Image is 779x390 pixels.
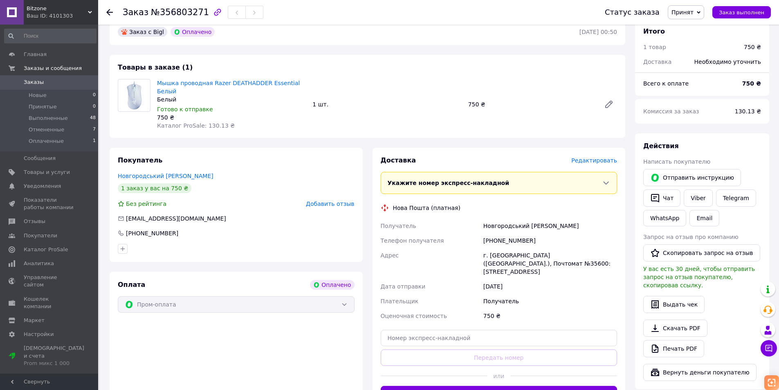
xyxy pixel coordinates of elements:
input: Поиск [4,29,97,43]
span: Отзывы [24,218,45,225]
a: Мышка проводная Razer DEATHADDER Essential Белый [157,80,300,95]
span: Плательщик [381,298,419,304]
span: Написать покупателю [643,158,710,165]
span: [DEMOGRAPHIC_DATA] и счета [24,345,84,367]
a: Новгородський [PERSON_NAME] [118,173,213,179]
button: Выдать чек [643,296,705,313]
span: Всего к оплате [643,80,689,87]
div: Ваш ID: 4101303 [27,12,98,20]
span: Добавить отзыв [306,201,354,207]
a: Viber [684,189,712,207]
div: 750 ₴ [744,43,761,51]
span: Bitzone [27,5,88,12]
b: 750 ₴ [742,80,761,87]
span: Покупатель [118,156,162,164]
div: Оплачено [310,280,354,290]
span: Выполненные [29,115,68,122]
a: Печать PDF [643,340,704,357]
span: Готово к отправке [157,106,213,113]
span: Управление сайтом [24,274,76,289]
a: Редактировать [601,96,617,113]
div: [DATE] [482,279,619,294]
span: Дата отправки [381,283,426,290]
input: Номер экспресс-накладной [381,330,617,346]
span: Каталог ProSale [24,246,68,253]
button: Чат [643,189,680,207]
button: Скопировать запрос на отзыв [643,244,760,262]
span: Показатели работы компании [24,196,76,211]
span: Маркет [24,317,45,324]
span: Принятые [29,103,57,110]
span: Покупатели [24,232,57,239]
span: Доставка [643,59,671,65]
a: WhatsApp [643,210,686,226]
span: Кошелек компании [24,295,76,310]
div: 750 ₴ [157,113,306,122]
button: Заказ выполнен [712,6,771,18]
div: Новгородський [PERSON_NAME] [482,219,619,233]
div: Статус заказа [605,8,660,16]
span: 0 [93,92,96,99]
div: Получатель [482,294,619,309]
button: Email [689,210,719,226]
span: Товары и услуги [24,169,70,176]
span: Адрес [381,252,399,259]
div: Оплачено [171,27,215,37]
div: [PHONE_NUMBER] [125,229,179,237]
span: Заказы [24,79,44,86]
span: Оплата [118,281,145,289]
div: 750 ₴ [465,99,597,110]
span: Каталог ProSale: 130.13 ₴ [157,122,235,129]
span: или [487,372,511,380]
img: Мышка проводная Razer DEATHADDER Essential Белый [120,79,148,111]
span: Главная [24,51,47,58]
span: Аналитика [24,260,54,267]
button: Вернуть деньги покупателю [643,364,757,381]
div: 750 ₴ [482,309,619,323]
span: Заказ [123,7,148,17]
span: Настройки [24,331,54,338]
span: Доставка [381,156,416,164]
span: 130.13 ₴ [735,108,761,115]
button: Отправить инструкцию [643,169,741,186]
span: Товары в заказе (1) [118,63,193,71]
span: 1 [93,138,96,145]
span: 1 товар [643,44,666,50]
span: Укажите номер экспресс-накладной [388,180,510,186]
span: У вас есть 30 дней, чтобы отправить запрос на отзыв покупателю, скопировав ссылку. [643,266,755,289]
span: 48 [90,115,96,122]
span: Действия [643,142,679,150]
div: Нова Пошта (платная) [391,204,462,212]
div: г. [GEOGRAPHIC_DATA] ([GEOGRAPHIC_DATA].), Почтомат №35600: [STREET_ADDRESS] [482,248,619,279]
div: Белый [157,95,306,104]
span: 7 [93,126,96,133]
div: Заказ с Bigl [118,27,167,37]
button: Чат с покупателем [761,340,777,356]
span: Итого [643,27,665,35]
div: Необходимо уточнить [689,53,766,71]
span: Редактировать [571,157,617,164]
div: 1 шт. [309,99,465,110]
span: №356803271 [151,7,209,17]
span: Без рейтинга [126,201,166,207]
div: [PHONE_NUMBER] [482,233,619,248]
span: Запрос на отзыв про компанию [643,234,739,240]
span: Сообщения [24,155,56,162]
div: Prom микс 1 000 [24,360,84,367]
span: Уведомления [24,183,61,190]
span: Комиссия за заказ [643,108,699,115]
span: Оценочная стоимость [381,313,447,319]
span: [EMAIL_ADDRESS][DOMAIN_NAME] [126,215,226,222]
a: Telegram [716,189,756,207]
span: Новые [29,92,47,99]
span: Телефон получателя [381,237,444,244]
span: Заказы и сообщения [24,65,82,72]
div: Вернуться назад [106,8,113,16]
span: Отмененные [29,126,64,133]
a: Скачать PDF [643,320,707,337]
div: 1 заказ у вас на 750 ₴ [118,183,191,193]
span: Получатель [381,223,416,229]
time: [DATE] 00:50 [579,29,617,35]
span: Заказ выполнен [719,9,764,16]
span: 0 [93,103,96,110]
